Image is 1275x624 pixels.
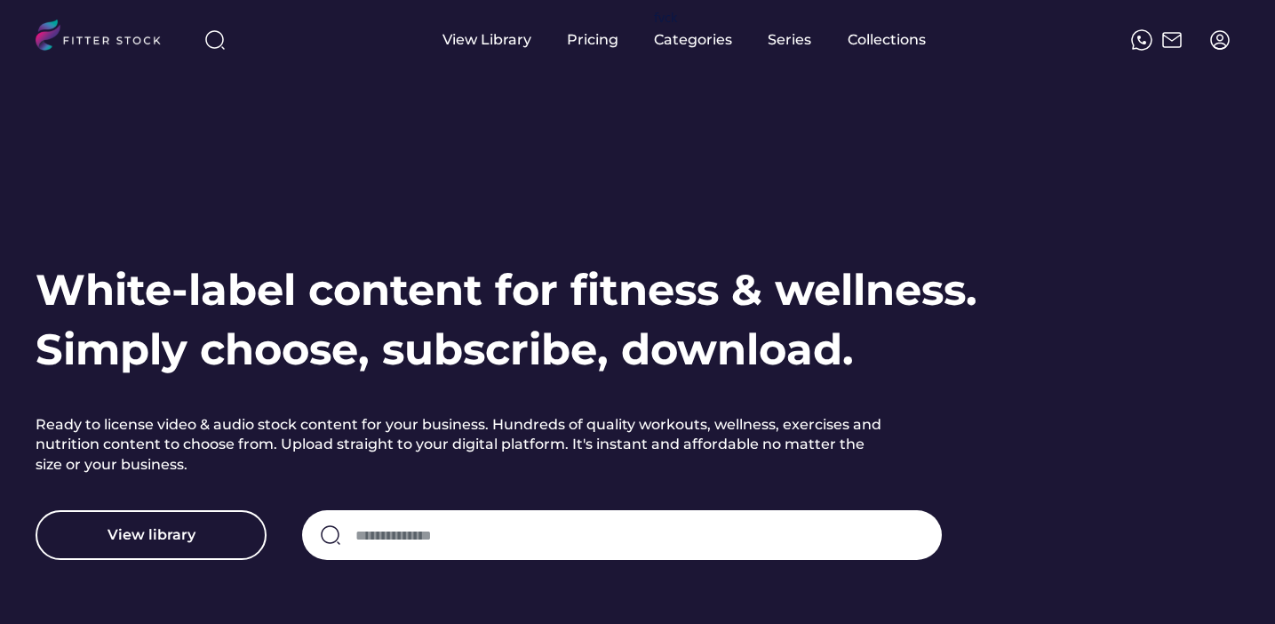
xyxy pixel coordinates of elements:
img: profile-circle.svg [1209,29,1231,51]
div: View Library [442,30,531,50]
h1: White-label content for fitness & wellness. Simply choose, subscribe, download. [36,260,977,380]
div: Series [768,30,812,50]
div: Categories [654,30,732,50]
div: Collections [848,30,926,50]
img: Frame%2051.svg [1161,29,1183,51]
img: search-normal.svg [320,524,341,546]
div: fvck [654,9,677,27]
div: Pricing [567,30,618,50]
button: View library [36,510,267,560]
h2: Ready to license video & audio stock content for your business. Hundreds of quality workouts, wel... [36,415,889,475]
img: meteor-icons_whatsapp%20%281%29.svg [1131,29,1152,51]
img: search-normal%203.svg [204,29,226,51]
img: LOGO.svg [36,20,176,56]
